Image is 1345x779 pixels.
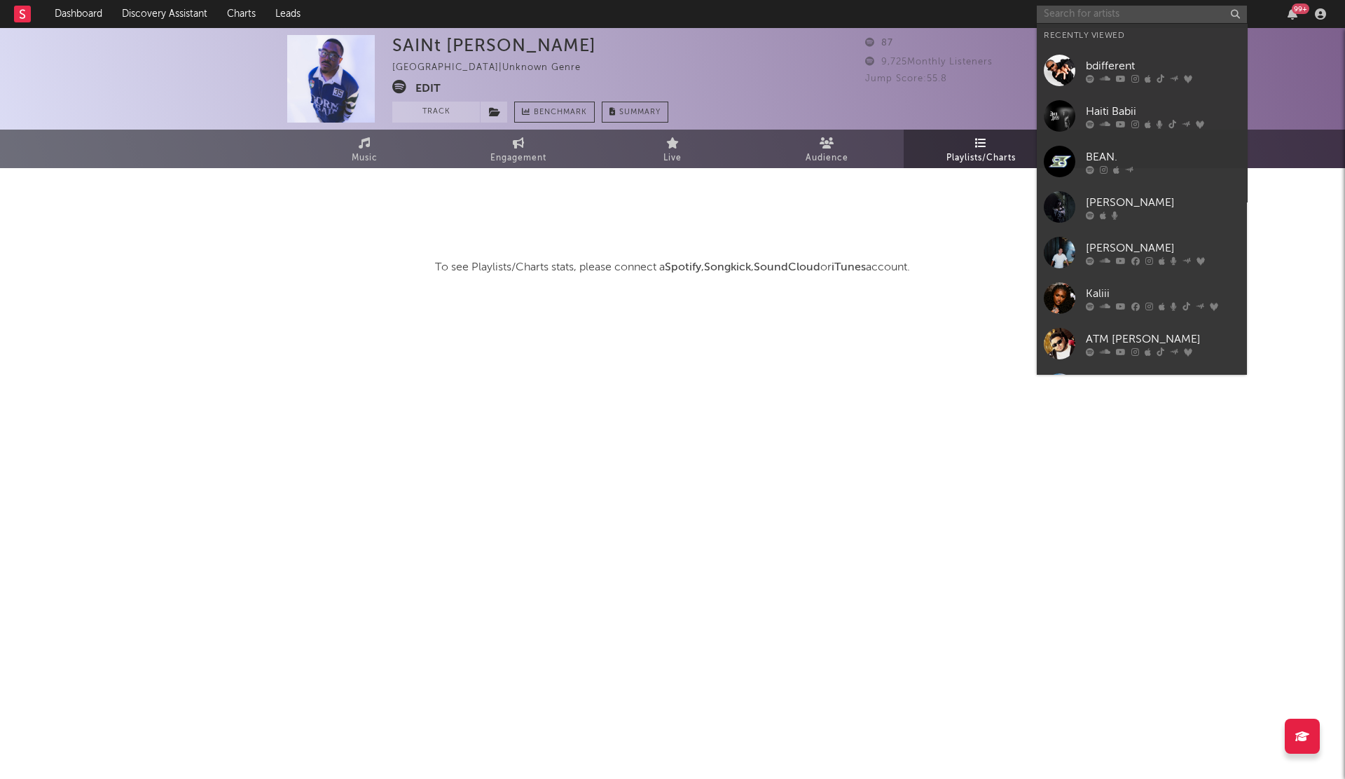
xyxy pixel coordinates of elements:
div: Kaliii [1086,285,1240,302]
strong: SoundCloud [754,262,820,273]
div: Recently Viewed [1044,27,1240,44]
a: Audience [750,130,904,168]
span: Playlists/Charts [946,150,1016,167]
a: Engagement [441,130,595,168]
a: BEAN. [1037,139,1247,184]
span: Live [663,150,682,167]
a: Live [595,130,750,168]
div: Haiti Babii [1086,103,1240,120]
a: 4Fargo [1037,366,1247,412]
div: [GEOGRAPHIC_DATA] | Unknown Genre [392,60,597,76]
span: Music [352,150,378,167]
a: ATM [PERSON_NAME] [1037,321,1247,366]
button: Summary [602,102,668,123]
span: Jump Score: 55.8 [865,74,947,83]
div: ATM [PERSON_NAME] [1086,331,1240,347]
a: bdifferent [1037,48,1247,93]
span: Summary [619,109,661,116]
a: Haiti Babii [1037,93,1247,139]
span: 87 [865,39,893,48]
a: Playlists/Charts [904,130,1058,168]
strong: iTunes [832,262,866,273]
a: Kaliii [1037,275,1247,321]
strong: Spotify [665,262,701,273]
span: Audience [806,150,848,167]
div: To see Playlists/Charts stats, please connect a , , or account. [287,259,1058,276]
button: Edit [415,80,441,97]
a: [PERSON_NAME] [1037,230,1247,275]
button: Track [392,102,480,123]
div: 99 + [1292,4,1309,14]
span: 9,725 Monthly Listeners [865,57,993,67]
div: BEAN. [1086,149,1240,165]
div: [PERSON_NAME] [1086,194,1240,211]
div: [PERSON_NAME] [1086,240,1240,256]
div: SAINt [PERSON_NAME] [392,35,596,55]
input: Search for artists [1037,6,1247,23]
strong: Songkick [704,262,751,273]
a: Benchmark [514,102,595,123]
a: [PERSON_NAME] [1037,184,1247,230]
span: Benchmark [534,104,587,121]
div: bdifferent [1086,57,1240,74]
button: 99+ [1288,8,1297,20]
a: Music [287,130,441,168]
span: Engagement [490,150,546,167]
